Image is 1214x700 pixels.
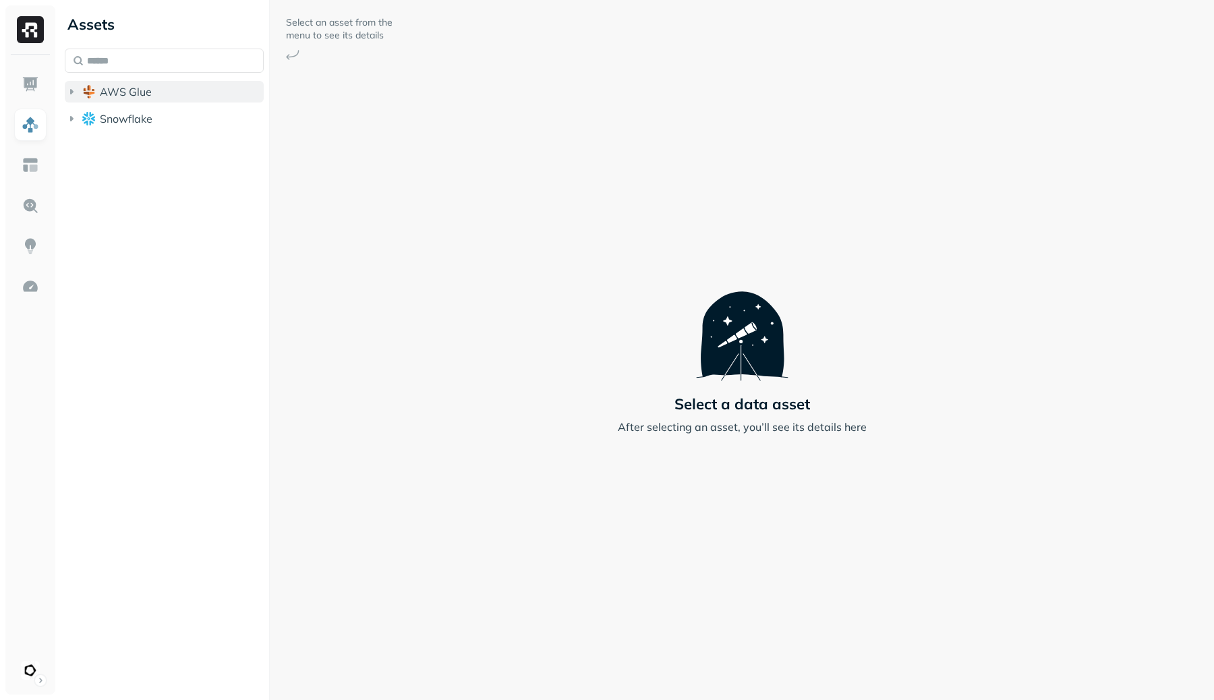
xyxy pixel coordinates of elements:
img: Ludeo [21,661,40,680]
img: Assets [22,116,39,134]
img: Optimization [22,278,39,295]
span: Snowflake [100,112,152,125]
img: Query Explorer [22,197,39,214]
button: Snowflake [65,108,264,129]
span: AWS Glue [100,85,152,98]
img: root [82,112,96,125]
img: Insights [22,237,39,255]
button: AWS Glue [65,81,264,103]
div: Assets [65,13,264,35]
img: Dashboard [22,76,39,93]
img: Telescope [696,265,788,381]
img: Asset Explorer [22,156,39,174]
img: Ryft [17,16,44,43]
p: After selecting an asset, you’ll see its details here [618,419,867,435]
p: Select a data asset [674,395,810,413]
p: Select an asset from the menu to see its details [286,16,394,42]
img: root [82,85,96,98]
img: Arrow [286,50,299,60]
